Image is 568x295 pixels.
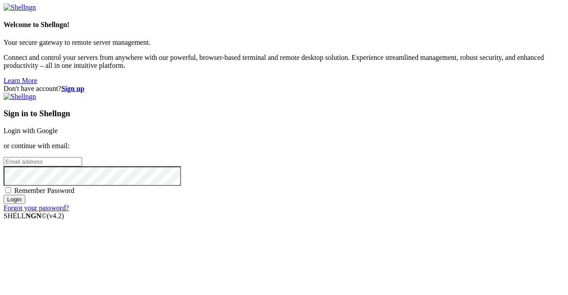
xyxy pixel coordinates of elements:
div: Don't have account? [4,85,564,93]
input: Email address [4,157,82,166]
p: Your secure gateway to remote server management. [4,39,564,47]
a: Learn More [4,77,37,84]
a: Sign up [61,85,84,92]
input: Login [4,195,25,204]
p: Connect and control your servers from anywhere with our powerful, browser-based terminal and remo... [4,54,564,70]
b: NGN [26,212,42,220]
img: Shellngn [4,93,36,101]
input: Remember Password [5,187,11,193]
img: Shellngn [4,4,36,12]
a: Login with Google [4,127,58,134]
span: SHELL © [4,212,64,220]
span: Remember Password [14,187,75,194]
h4: Welcome to Shellngn! [4,21,564,29]
h3: Sign in to Shellngn [4,109,564,118]
p: or continue with email: [4,142,564,150]
a: Forgot your password? [4,204,69,212]
span: 4.2.0 [47,212,64,220]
